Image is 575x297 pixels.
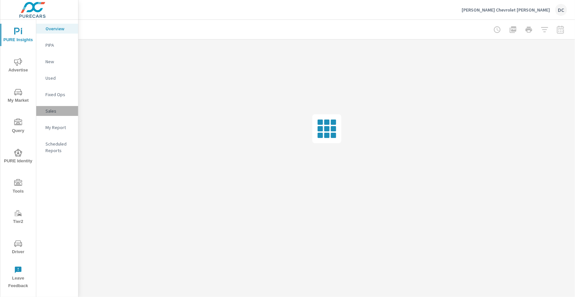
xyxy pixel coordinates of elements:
[45,42,73,48] p: PIPA
[45,108,73,114] p: Sales
[2,119,34,135] span: Query
[36,73,78,83] div: Used
[36,57,78,67] div: New
[462,7,550,13] p: [PERSON_NAME] Chevrolet [PERSON_NAME]
[36,106,78,116] div: Sales
[2,179,34,195] span: Tools
[36,139,78,155] div: Scheduled Reports
[45,91,73,98] p: Fixed Ops
[36,40,78,50] div: PIPA
[45,75,73,81] p: Used
[45,25,73,32] p: Overview
[2,58,34,74] span: Advertise
[36,90,78,99] div: Fixed Ops
[36,122,78,132] div: My Report
[45,141,73,154] p: Scheduled Reports
[45,58,73,65] p: New
[2,149,34,165] span: PURE Identity
[45,124,73,131] p: My Report
[2,209,34,226] span: Tier2
[2,240,34,256] span: Driver
[2,28,34,44] span: PURE Insights
[0,20,36,292] div: nav menu
[555,4,567,16] div: DC
[2,88,34,104] span: My Market
[2,266,34,290] span: Leave Feedback
[36,24,78,34] div: Overview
